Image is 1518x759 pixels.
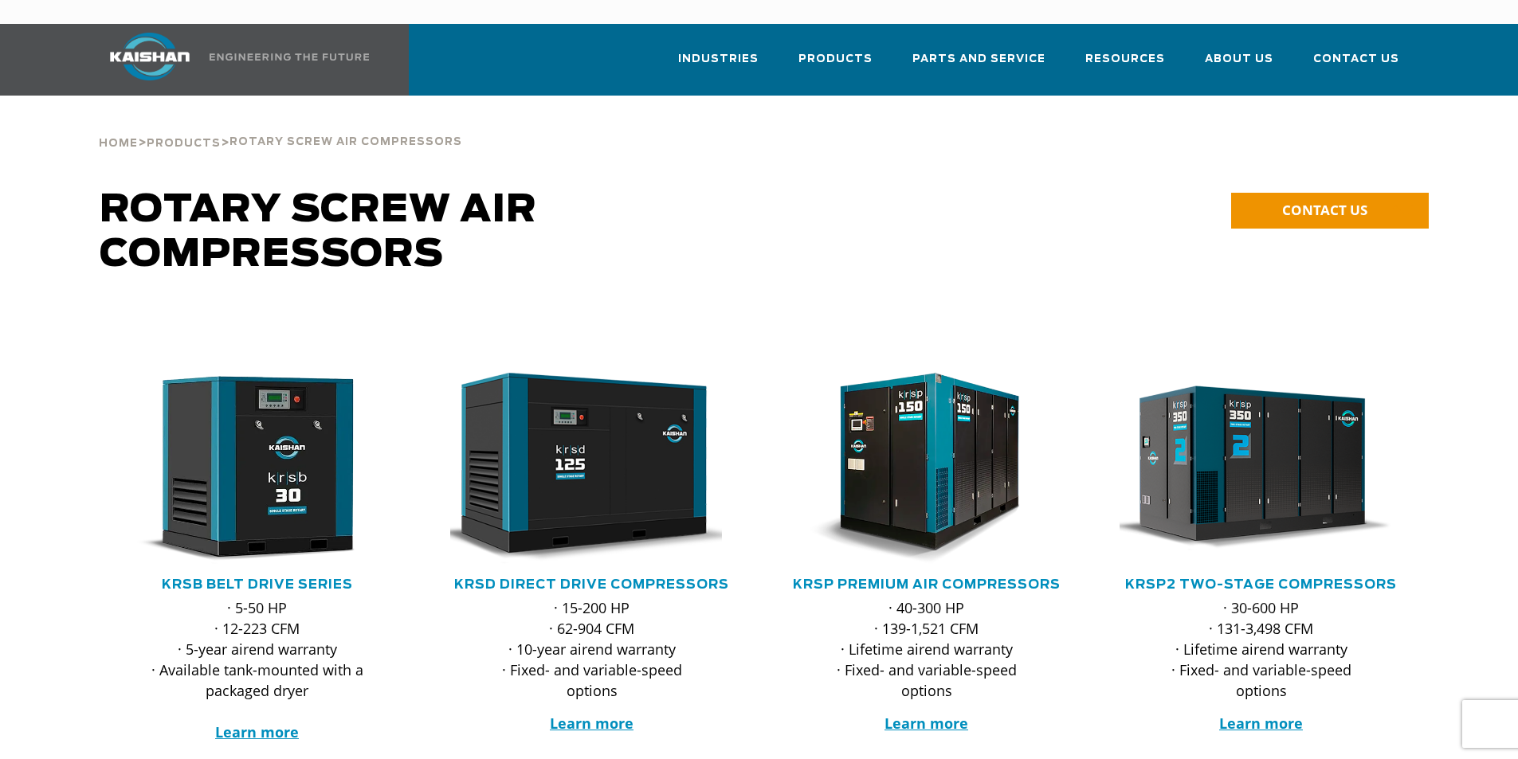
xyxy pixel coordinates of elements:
a: Learn more [215,722,299,741]
a: Products [798,38,873,92]
p: · 15-200 HP · 62-904 CFM · 10-year airend warranty · Fixed- and variable-speed options [482,597,702,701]
a: Industries [678,38,759,92]
div: krsb30 [116,373,399,564]
a: Learn more [1219,714,1303,733]
span: Products [147,139,221,149]
a: KRSP Premium Air Compressors [793,578,1061,591]
img: kaishan logo [90,33,210,80]
span: Rotary Screw Air Compressors [100,191,537,274]
a: Resources [1085,38,1165,92]
span: Rotary Screw Air Compressors [229,137,462,147]
p: · 5-50 HP · 12-223 CFM · 5-year airend warranty · Available tank-mounted with a packaged dryer [147,597,367,742]
a: Kaishan USA [90,24,372,96]
span: Resources [1085,50,1165,68]
img: Engineering the future [210,53,369,61]
a: Contact Us [1313,38,1399,92]
span: Home [99,139,138,149]
a: Learn more [550,714,633,733]
a: KRSB Belt Drive Series [162,578,353,591]
img: krsd125 [438,373,722,564]
span: Parts and Service [912,50,1045,68]
div: > > [99,96,462,156]
span: About Us [1205,50,1273,68]
a: Learn more [885,714,968,733]
img: krsb30 [104,373,387,564]
p: · 30-600 HP · 131-3,498 CFM · Lifetime airend warranty · Fixed- and variable-speed options [1151,597,1371,701]
div: krsp150 [785,373,1069,564]
span: CONTACT US [1282,201,1367,219]
img: krsp150 [773,373,1057,564]
a: CONTACT US [1231,193,1429,229]
div: krsd125 [450,373,734,564]
a: KRSD Direct Drive Compressors [454,578,729,591]
a: Products [147,135,221,150]
img: krsp350 [1108,373,1391,564]
span: Contact Us [1313,50,1399,68]
div: krsp350 [1120,373,1403,564]
span: Products [798,50,873,68]
a: Home [99,135,138,150]
a: Parts and Service [912,38,1045,92]
a: About Us [1205,38,1273,92]
p: · 40-300 HP · 139-1,521 CFM · Lifetime airend warranty · Fixed- and variable-speed options [817,597,1037,701]
a: KRSP2 Two-Stage Compressors [1125,578,1397,591]
span: Industries [678,50,759,68]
